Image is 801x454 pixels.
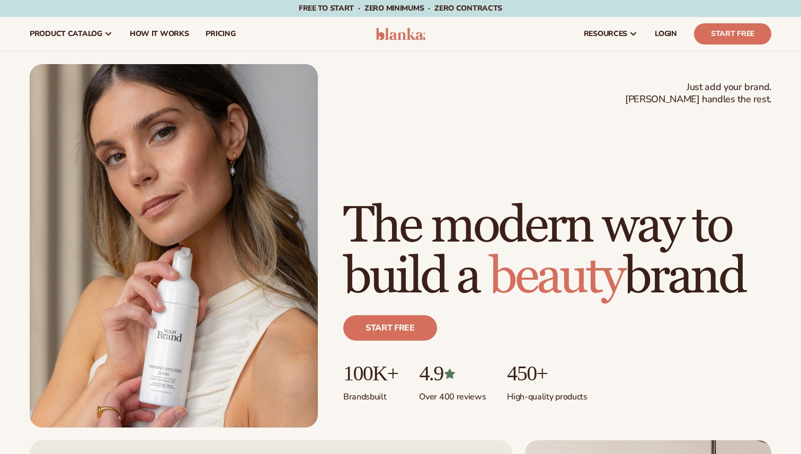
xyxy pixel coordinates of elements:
span: beauty [489,246,624,308]
a: LOGIN [646,17,686,51]
p: Over 400 reviews [419,385,486,403]
p: 450+ [507,362,587,385]
a: pricing [197,17,244,51]
a: resources [575,17,646,51]
a: Start free [343,315,437,341]
span: Just add your brand. [PERSON_NAME] handles the rest. [625,81,771,106]
a: Start Free [694,23,771,44]
img: Female holding tanning mousse. [30,64,318,428]
p: Brands built [343,385,398,403]
a: How It Works [121,17,198,51]
span: resources [584,30,627,38]
p: 4.9 [419,362,486,385]
span: LOGIN [655,30,677,38]
span: How It Works [130,30,189,38]
span: pricing [206,30,235,38]
p: 100K+ [343,362,398,385]
img: logo [376,28,426,40]
span: product catalog [30,30,102,38]
h1: The modern way to build a brand [343,201,771,302]
a: product catalog [21,17,121,51]
p: High-quality products [507,385,587,403]
span: Free to start · ZERO minimums · ZERO contracts [299,3,502,13]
